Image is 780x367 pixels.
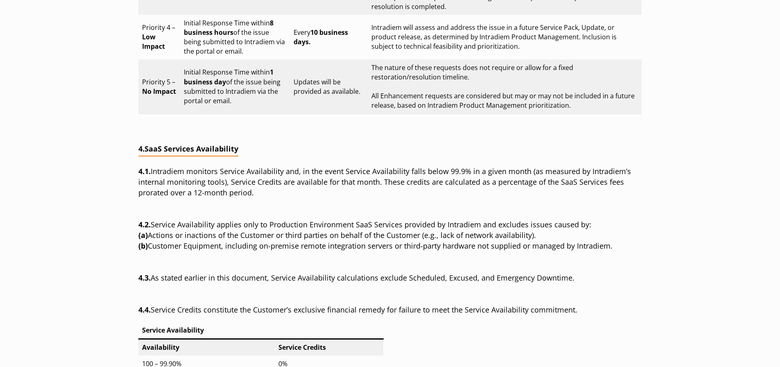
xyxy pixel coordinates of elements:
p: Intradiem monitors Service Availability and, in the event Service Availability falls below 99.9% ... [138,166,642,198]
td: The nature of these requests does not require or allow for a fixed restoration/resolution timelin... [368,59,642,113]
strong: 4.2. [138,220,151,229]
strong: 1 business day [184,68,274,86]
strong: 4.1. [138,166,151,176]
td: Priority 4 – [138,15,180,59]
strong: Service Credits [278,343,326,352]
strong: (a) [138,230,148,240]
strong: 4.4. [138,305,151,315]
strong: Low Impact [142,32,165,51]
th: Service Availability [138,322,275,339]
td: Intradiem will assess and address the issue in a future Service Pack, Update, or product release,... [368,15,642,59]
td: Updates will be provided as available. [290,59,368,113]
td: Priority 5 – [138,59,180,113]
strong: No Impact [142,87,176,96]
p: Service Credits constitute the Customer’s exclusive financial remedy for failure to meet the Serv... [138,305,642,315]
strong: Availability [142,343,179,352]
p: As stated earlier in this document, Service Availability calculations exclude Scheduled, Excused,... [138,273,642,283]
strong: SaaS Services Availability [145,144,238,154]
strong: 4. [138,144,238,154]
strong: (b) [138,241,148,251]
td: Initial Response Time within of the issue being submitted to Intradiem via the portal or email. [180,15,290,59]
strong: 4.3. [138,273,151,283]
strong: 10 business days. [294,28,348,46]
td: Initial Response Time within of the issue being submitted to Intradiem via the portal or email. [180,59,290,113]
strong: 8 business hours [184,18,274,37]
p: Service Availability applies only to Production Environment SaaS Services provided by Intradiem a... [138,220,642,251]
td: Every [290,15,368,59]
